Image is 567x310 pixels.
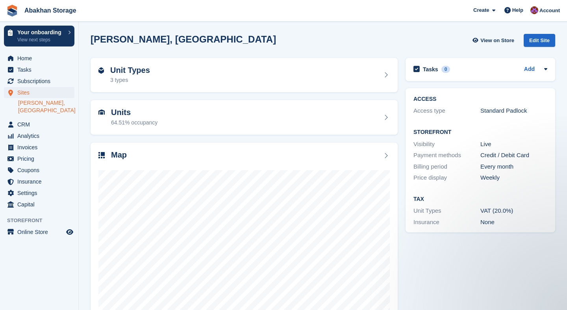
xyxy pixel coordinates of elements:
[91,58,398,93] a: Unit Types 3 types
[98,110,105,115] img: unit-icn-7be61d7bf1b0ce9d3e12c5938cc71ed9869f7b940bace4675aadf7bd6d80202e.svg
[480,37,514,45] span: View on Store
[111,108,157,117] h2: Units
[17,226,65,238] span: Online Store
[4,76,74,87] a: menu
[413,206,480,215] div: Unit Types
[413,96,547,102] h2: ACCESS
[4,64,74,75] a: menu
[480,206,547,215] div: VAT (20.0%)
[17,153,65,164] span: Pricing
[413,173,480,182] div: Price display
[4,87,74,98] a: menu
[4,187,74,199] a: menu
[17,119,65,130] span: CRM
[21,4,80,17] a: Abakhan Storage
[480,173,547,182] div: Weekly
[530,6,538,14] img: William Abakhan
[413,129,547,136] h2: Storefront
[7,217,78,225] span: Storefront
[524,65,535,74] a: Add
[6,5,18,17] img: stora-icon-8386f47178a22dfd0bd8f6a31ec36ba5ce8667c1dd55bd0f319d3a0aa187defe.svg
[539,7,560,15] span: Account
[4,226,74,238] a: menu
[4,53,74,64] a: menu
[17,199,65,210] span: Capital
[91,34,276,45] h2: [PERSON_NAME], [GEOGRAPHIC_DATA]
[4,199,74,210] a: menu
[471,34,517,47] a: View on Store
[480,162,547,171] div: Every month
[4,142,74,153] a: menu
[4,176,74,187] a: menu
[4,119,74,130] a: menu
[110,66,150,75] h2: Unit Types
[4,153,74,164] a: menu
[17,36,64,43] p: View next steps
[111,150,127,160] h2: Map
[17,130,65,141] span: Analytics
[65,227,74,237] a: Preview store
[17,64,65,75] span: Tasks
[18,99,74,114] a: [PERSON_NAME], [GEOGRAPHIC_DATA]
[413,196,547,202] h2: Tax
[512,6,523,14] span: Help
[423,66,438,73] h2: Tasks
[4,130,74,141] a: menu
[473,6,489,14] span: Create
[413,106,480,115] div: Access type
[91,100,398,135] a: Units 64.51% occupancy
[480,106,547,115] div: Standard Padlock
[98,152,105,158] img: map-icn-33ee37083ee616e46c38cad1a60f524a97daa1e2b2c8c0bc3eb3415660979fc1.svg
[480,151,547,160] div: Credit / Debit Card
[98,67,104,74] img: unit-type-icn-2b2737a686de81e16bb02015468b77c625bbabd49415b5ef34ead5e3b44a266d.svg
[17,30,64,35] p: Your onboarding
[4,26,74,46] a: Your onboarding View next steps
[17,76,65,87] span: Subscriptions
[17,53,65,64] span: Home
[17,87,65,98] span: Sites
[524,34,555,47] div: Edit Site
[17,165,65,176] span: Coupons
[413,140,480,149] div: Visibility
[413,151,480,160] div: Payment methods
[441,66,450,73] div: 0
[480,140,547,149] div: Live
[110,76,150,84] div: 3 types
[524,34,555,50] a: Edit Site
[17,142,65,153] span: Invoices
[413,162,480,171] div: Billing period
[17,187,65,199] span: Settings
[4,165,74,176] a: menu
[17,176,65,187] span: Insurance
[480,218,547,227] div: None
[413,218,480,227] div: Insurance
[111,119,157,127] div: 64.51% occupancy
